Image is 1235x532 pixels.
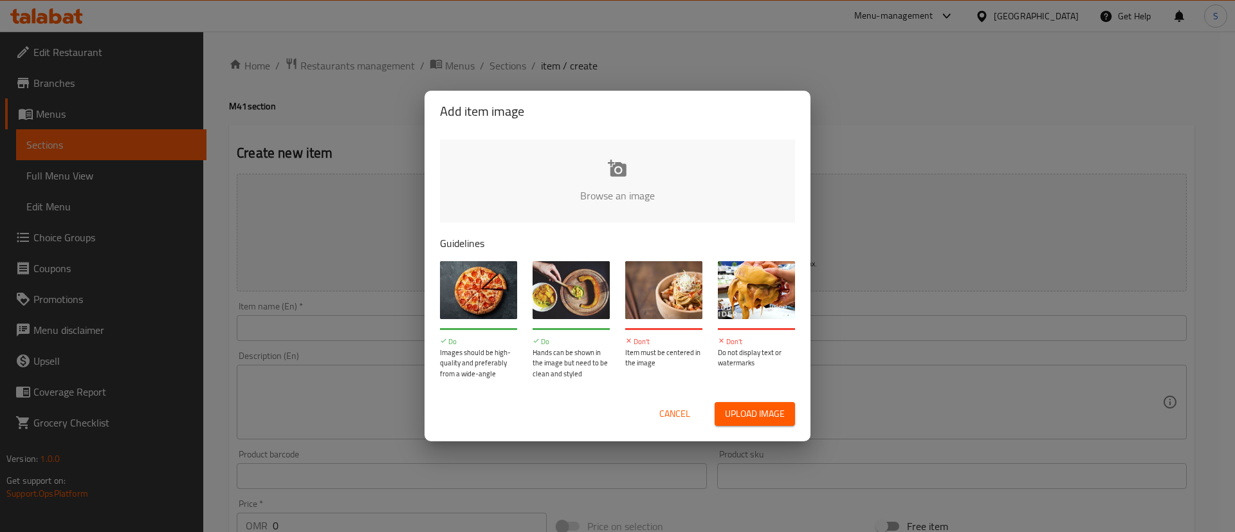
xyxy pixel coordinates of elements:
[440,261,517,319] img: guide-img-1@3x.jpg
[718,261,795,319] img: guide-img-4@3x.jpg
[625,336,702,347] p: Don't
[725,406,785,422] span: Upload image
[440,347,517,380] p: Images should be high-quality and preferably from a wide-angle
[440,235,795,251] p: Guidelines
[718,347,795,369] p: Do not display text or watermarks
[659,406,690,422] span: Cancel
[654,402,695,426] button: Cancel
[440,336,517,347] p: Do
[533,336,610,347] p: Do
[625,261,702,319] img: guide-img-3@3x.jpg
[718,336,795,347] p: Don't
[533,347,610,380] p: Hands can be shown in the image but need to be clean and styled
[715,402,795,426] button: Upload image
[533,261,610,319] img: guide-img-2@3x.jpg
[625,347,702,369] p: Item must be centered in the image
[440,101,795,122] h2: Add item image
